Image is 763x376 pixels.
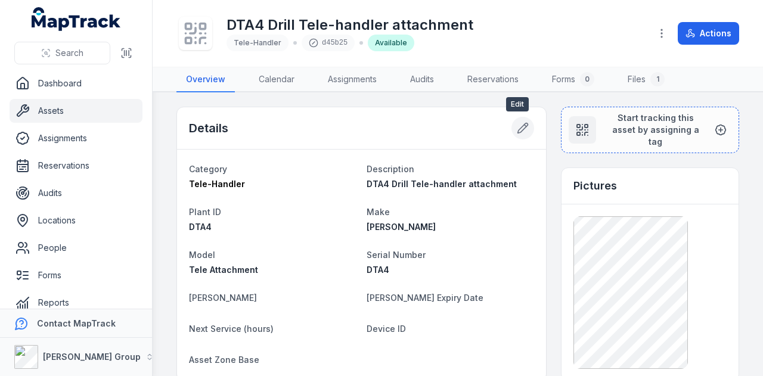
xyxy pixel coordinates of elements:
span: Category [189,164,227,174]
span: Edit [506,97,529,111]
button: Actions [678,22,739,45]
a: People [10,236,142,260]
span: [PERSON_NAME] Expiry Date [367,293,483,303]
button: Start tracking this asset by assigning a tag [561,107,739,153]
a: Assets [10,99,142,123]
h3: Pictures [573,178,617,194]
a: Forms [10,263,142,287]
a: Reservations [458,67,528,92]
strong: [PERSON_NAME] Group [43,352,141,362]
a: Assignments [318,67,386,92]
a: Audits [10,181,142,205]
div: 1 [650,72,665,86]
a: Calendar [249,67,304,92]
a: MapTrack [32,7,121,31]
a: Forms0 [542,67,604,92]
a: Locations [10,209,142,232]
a: Dashboard [10,72,142,95]
span: Device ID [367,324,406,334]
h2: Details [189,120,228,136]
span: Plant ID [189,207,221,217]
strong: Contact MapTrack [37,318,116,328]
span: Description [367,164,414,174]
a: Files1 [618,67,674,92]
span: [PERSON_NAME] [367,222,436,232]
a: Reports [10,291,142,315]
button: Search [14,42,110,64]
a: Reservations [10,154,142,178]
span: DTA4 Drill Tele-handler attachment [367,179,517,189]
div: d45b25 [302,35,355,51]
a: Audits [401,67,443,92]
div: Available [368,35,414,51]
span: Search [55,47,83,59]
span: Serial Number [367,250,426,260]
span: DTA4 [367,265,389,275]
div: 0 [580,72,594,86]
a: Overview [176,67,235,92]
span: Asset Zone Base [189,355,259,365]
span: DTA4 [189,222,212,232]
span: [PERSON_NAME] [189,293,257,303]
span: Next Service (hours) [189,324,274,334]
span: Make [367,207,390,217]
span: Tele-Handler [234,38,281,47]
h1: DTA4 Drill Tele-handler attachment [227,15,473,35]
span: Start tracking this asset by assigning a tag [606,112,705,148]
span: Tele-Handler [189,179,245,189]
span: Tele Attachment [189,265,258,275]
a: Assignments [10,126,142,150]
span: Model [189,250,215,260]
